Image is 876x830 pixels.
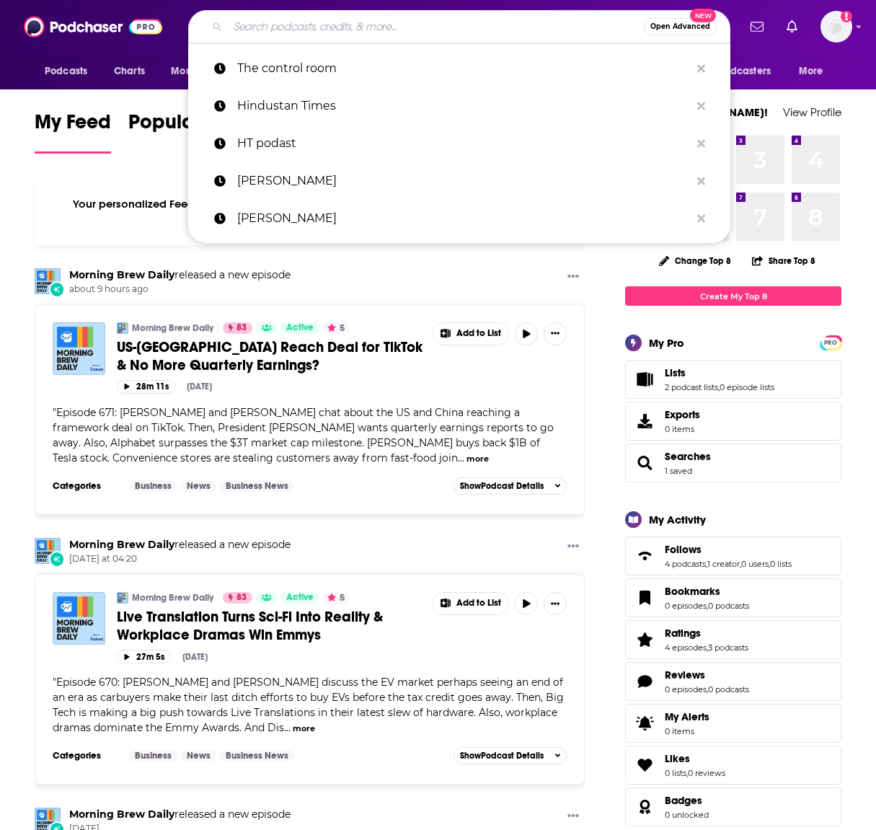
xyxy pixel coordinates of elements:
span: , [686,768,688,778]
a: Active [280,592,319,604]
a: 0 podcasts [708,684,749,694]
span: , [706,559,707,569]
span: Follows [625,537,841,575]
div: New Episode [49,551,65,567]
a: Charts [105,58,154,85]
button: 5 [323,592,349,604]
span: Searches [625,443,841,482]
span: Ratings [665,627,701,640]
button: Change Top 8 [650,252,740,270]
span: , [718,382,720,392]
p: The control room [237,50,690,87]
span: Ratings [625,620,841,659]
span: , [769,559,770,569]
span: Badges [625,787,841,826]
span: about 9 hours ago [69,283,291,296]
span: , [707,601,708,611]
a: Follows [630,546,659,566]
img: User Profile [820,11,852,43]
a: Ratings [665,627,748,640]
a: 4 podcasts [665,559,706,569]
span: Active [286,321,314,335]
span: My Feed [35,110,111,143]
span: " [53,676,564,734]
p: Hindustan Times [237,87,690,125]
a: [PERSON_NAME] [188,200,730,237]
span: Episode 670: [PERSON_NAME] and [PERSON_NAME] discuss the EV market perhaps seeing an end of an er... [53,676,564,734]
a: Live Translation Turns Sci-Fi Into Reality & Workplace Dramas Win Emmys [53,592,105,645]
span: Live Translation Turns Sci-Fi Into Reality & Workplace Dramas Win Emmys [117,608,383,644]
a: Morning Brew Daily [69,268,174,281]
span: ... [458,451,464,464]
button: open menu [692,58,792,85]
button: Show More Button [562,808,585,826]
span: Lists [625,360,841,399]
span: 83 [236,321,247,335]
span: ... [284,721,291,734]
button: more [466,453,489,465]
span: Active [286,591,314,605]
a: Hindustan Times [188,87,730,125]
span: New [690,9,716,22]
button: Show More Button [433,593,508,614]
span: Open Advanced [650,23,710,30]
a: 0 episodes [665,684,707,694]
a: Morning Brew Daily [69,808,174,821]
a: Podchaser - Follow, Share and Rate Podcasts [24,13,162,40]
h3: Categories [53,750,118,761]
a: View Profile [783,105,841,119]
a: Searches [665,450,711,463]
button: Open AdvancedNew [644,18,717,35]
img: US-China Reach Deal for TikTok & No More Quarterly Earnings? [53,322,105,375]
a: Live Translation Turns Sci-Fi Into Reality & Workplace Dramas Win Emmys [117,608,422,644]
span: , [740,559,741,569]
a: Ratings [630,630,659,650]
div: Search podcasts, credits, & more... [188,10,730,43]
a: 3 podcasts [708,643,748,653]
a: Bookmarks [665,585,749,598]
p: Charlie Kirk [237,162,690,200]
a: Follows [665,543,792,556]
img: Morning Brew Daily [35,538,61,564]
a: News [181,480,216,492]
img: Morning Brew Daily [117,322,128,334]
a: Likes [665,752,725,765]
a: Morning Brew Daily [117,592,128,604]
div: My Pro [649,336,684,350]
a: Business [129,750,177,761]
span: 83 [236,591,247,605]
a: 0 podcasts [708,601,749,611]
img: Morning Brew Daily [35,268,61,294]
button: open menu [789,58,841,85]
svg: Add a profile image [841,11,852,22]
a: [PERSON_NAME] [188,162,730,200]
button: ShowPodcast Details [454,477,567,495]
a: 0 lists [665,768,686,778]
span: 0 items [665,424,700,434]
a: 83 [223,322,252,334]
button: Share Top 8 [751,247,816,275]
button: 28m 11s [117,380,175,394]
a: Popular Feed [128,110,251,154]
h3: released a new episode [69,538,291,552]
span: " [53,406,554,464]
a: Show notifications dropdown [745,14,769,39]
span: Popular Feed [128,110,251,143]
a: 0 users [741,559,769,569]
a: 4 episodes [665,643,707,653]
span: Likes [625,746,841,785]
a: US-[GEOGRAPHIC_DATA] Reach Deal for TikTok & No More Quarterly Earnings? [117,338,422,374]
div: My Activity [649,513,706,526]
span: Show Podcast Details [460,481,544,491]
a: The control room [188,50,730,87]
span: My Alerts [665,710,709,723]
p: Ben Shapiro [237,200,690,237]
span: Bookmarks [665,585,720,598]
a: 0 episodes [665,601,707,611]
span: , [707,684,708,694]
a: Exports [625,402,841,441]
